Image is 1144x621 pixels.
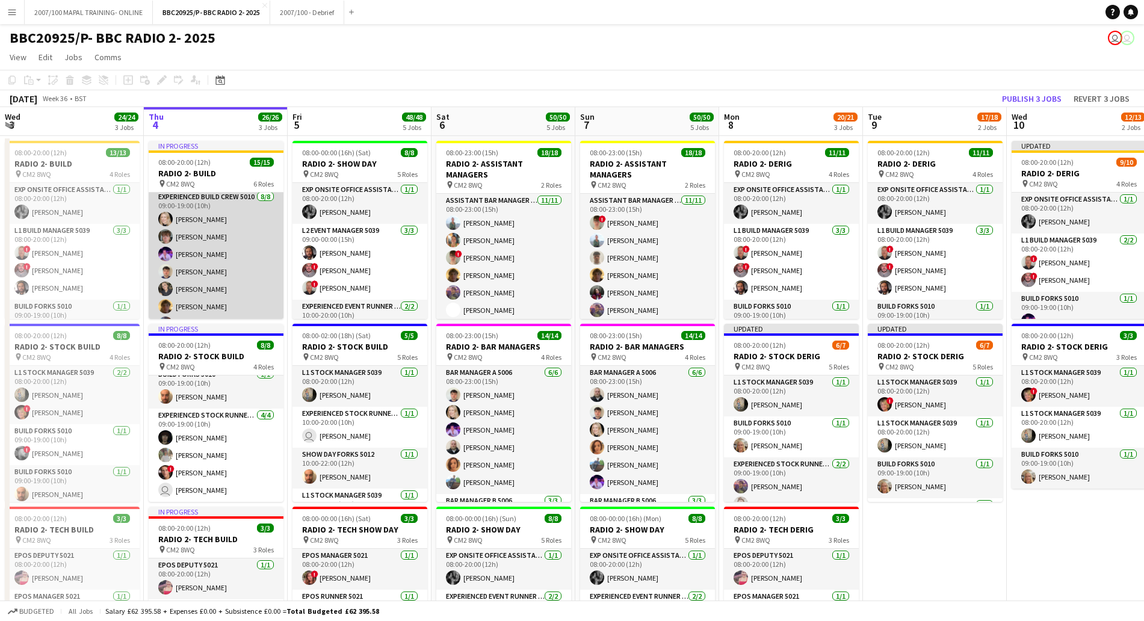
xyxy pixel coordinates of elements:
[253,545,274,554] span: 3 Roles
[23,446,31,453] span: !
[969,148,993,157] span: 11/11
[724,524,859,535] h3: RADIO 2- TECH DERIG
[829,536,849,545] span: 3 Roles
[436,324,571,502] div: 08:00-23:00 (15h)14/14RADIO 2- BAR MANAGERS CM2 8WQ4 RolesBar Manager A 50066/608:00-23:00 (15h)[...
[302,331,371,340] span: 08:00-02:00 (18h) (Sat)
[23,246,31,253] span: !
[149,534,283,545] h3: RADIO 2- TECH BUILD
[257,524,274,533] span: 3/3
[734,148,786,157] span: 08:00-20:00 (12h)
[546,113,570,122] span: 50/50
[724,111,740,122] span: Mon
[22,353,51,362] span: CM2 8WQ
[599,215,606,223] span: !
[972,362,993,371] span: 5 Roles
[166,362,195,371] span: CM2 8WQ
[10,52,26,63] span: View
[978,123,1001,132] div: 2 Jobs
[5,224,140,300] app-card-role: L1 Build Manager 50393/308:00-20:00 (12h)![PERSON_NAME]![PERSON_NAME][PERSON_NAME]
[23,263,31,270] span: !
[1108,31,1122,45] app-user-avatar: Grace Shorten
[886,263,894,270] span: !
[397,353,418,362] span: 5 Roles
[149,324,283,333] div: In progress
[292,341,427,352] h3: RADIO 2- STOCK BUILD
[580,141,715,319] div: 08:00-23:00 (15h)18/18RADIO 2- ASSISTANT MANAGERS CM2 8WQ2 RolesAssistant Bar Manager 500611/1108...
[153,1,270,24] button: BBC20925/P- BBC RADIO 2- 2025
[868,300,1003,341] app-card-role: Build Forks 50101/109:00-19:00 (10h)
[446,331,498,340] span: 08:00-23:00 (15h)
[292,141,427,319] app-job-card: 08:00-00:00 (16h) (Sat)8/8RADIO 2- SHOW DAY CM2 8WQ5 RolesExp Onsite Office Assistant 50121/108:0...
[868,141,1003,319] app-job-card: 08:00-20:00 (12h)11/11RADIO 2- DERIG CM2 8WQ4 RolesExp Onsite Office Assistant 50121/108:00-20:00...
[158,524,211,533] span: 08:00-20:00 (12h)
[446,514,516,523] span: 08:00-00:00 (16h) (Sun)
[976,341,993,350] span: 6/7
[310,536,339,545] span: CM2 8WQ
[580,524,715,535] h3: RADIO 2- SHOW DAY
[149,141,283,319] div: In progress08:00-20:00 (12h)15/15RADIO 2- BUILD CM2 8WQ6 Roles[PERSON_NAME]Build Forks 50101/109:...
[590,514,661,523] span: 08:00-00:00 (16h) (Mon)
[688,514,705,523] span: 8/8
[149,351,283,362] h3: RADIO 2- STOCK BUILD
[1029,179,1058,188] span: CM2 8WQ
[724,375,859,416] app-card-role: L1 Stock Manager 50391/108:00-20:00 (12h)[PERSON_NAME]
[302,148,371,157] span: 08:00-00:00 (16h) (Sat)
[270,1,344,24] button: 2007/100 - Debrief
[724,324,859,333] div: Updated
[158,158,211,167] span: 08:00-20:00 (12h)
[110,170,130,179] span: 4 Roles
[5,424,140,465] app-card-role: Build Forks 50101/109:00-19:00 (10h)![PERSON_NAME]
[598,536,626,545] span: CM2 8WQ
[167,465,175,472] span: !
[724,158,859,169] h3: RADIO 2- DERIG
[10,29,215,47] h1: BBC20925/P- BBC RADIO 2- 2025
[868,324,1003,502] div: Updated08:00-20:00 (12h)6/7RADIO 2- STOCK DERIG CM2 8WQ5 RolesL1 Stock Manager 50391/108:00-20:00...
[149,111,164,122] span: Thu
[1030,388,1037,395] span: !
[868,111,882,122] span: Tue
[722,118,740,132] span: 8
[292,407,427,448] app-card-role: Experienced Stock Runner 50121/110:00-20:00 (10h) [PERSON_NAME]
[580,324,715,502] div: 08:00-23:00 (15h)14/14RADIO 2- BAR MANAGERS CM2 8WQ4 RolesBar Manager A 50066/608:00-23:00 (15h)[...
[868,498,1003,557] app-card-role: Experienced Stock Runner 50122/2
[286,607,379,616] span: Total Budgeted £62 395.58
[578,118,595,132] span: 7
[292,524,427,535] h3: RADIO 2- TECH SHOW DAY
[741,170,770,179] span: CM2 8WQ
[868,457,1003,498] app-card-role: Build Forks 50101/109:00-19:00 (10h)[PERSON_NAME]
[690,113,714,122] span: 50/50
[5,524,140,535] h3: RADIO 2- TECH BUILD
[19,607,54,616] span: Budgeted
[685,181,705,190] span: 2 Roles
[113,331,130,340] span: 8/8
[1116,158,1137,167] span: 9/10
[253,362,274,371] span: 4 Roles
[590,331,642,340] span: 08:00-23:00 (15h)
[401,148,418,157] span: 8/8
[60,49,87,65] a: Jobs
[5,366,140,424] app-card-role: L1 Stock Manager 50392/208:00-20:00 (12h)[PERSON_NAME]![PERSON_NAME]
[833,113,858,122] span: 20/21
[537,331,561,340] span: 14/14
[5,141,140,319] div: 08:00-20:00 (12h)13/13RADIO 2- BUILD CM2 8WQ4 RolesExp Onsite Office Assistant 50121/108:00-20:00...
[5,324,140,502] app-job-card: 08:00-20:00 (12h)8/8RADIO 2- STOCK BUILD CM2 8WQ4 RolesL1 Stock Manager 50392/208:00-20:00 (12h)[...
[885,362,914,371] span: CM2 8WQ
[292,366,427,407] app-card-role: L1 Stock Manager 50391/108:00-20:00 (12h)[PERSON_NAME]
[149,368,283,409] app-card-role: Build Forks 50101/109:00-19:00 (10h)[PERSON_NAME]
[397,170,418,179] span: 5 Roles
[436,194,571,409] app-card-role: Assistant Bar Manager 500611/1108:00-23:00 (15h)[PERSON_NAME][PERSON_NAME]![PERSON_NAME][PERSON_N...
[90,49,126,65] a: Comms
[1116,353,1137,362] span: 3 Roles
[114,113,138,122] span: 24/24
[292,549,427,590] app-card-role: EPOS Manager 50211/108:00-20:00 (12h)![PERSON_NAME]
[1021,331,1074,340] span: 08:00-20:00 (12h)
[741,362,770,371] span: CM2 8WQ
[436,494,571,570] app-card-role: Bar Manager B 50063/3
[590,148,642,157] span: 08:00-23:00 (15h)
[454,181,483,190] span: CM2 8WQ
[14,514,67,523] span: 08:00-20:00 (12h)
[311,570,318,578] span: !
[868,183,1003,224] app-card-role: Exp Onsite Office Assistant 50121/108:00-20:00 (12h)[PERSON_NAME]
[886,246,894,253] span: !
